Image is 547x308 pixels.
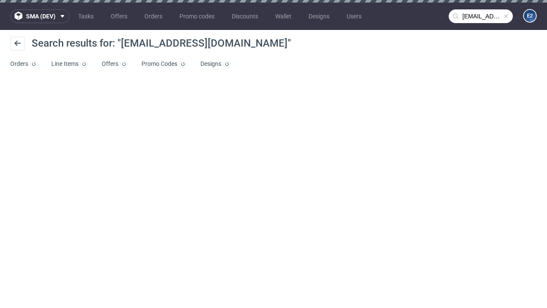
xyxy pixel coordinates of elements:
[73,9,99,23] a: Tasks
[270,9,297,23] a: Wallet
[51,57,88,71] a: Line Items
[141,57,187,71] a: Promo Codes
[341,9,367,23] a: Users
[26,13,56,19] span: sma (dev)
[106,9,132,23] a: Offers
[226,9,263,23] a: Discounts
[10,57,38,71] a: Orders
[174,9,220,23] a: Promo codes
[139,9,168,23] a: Orders
[303,9,335,23] a: Designs
[200,57,231,71] a: Designs
[524,10,536,22] figcaption: e2
[32,37,291,49] span: Search results for: "[EMAIL_ADDRESS][DOMAIN_NAME]"
[102,57,128,71] a: Offers
[10,9,70,23] button: sma (dev)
